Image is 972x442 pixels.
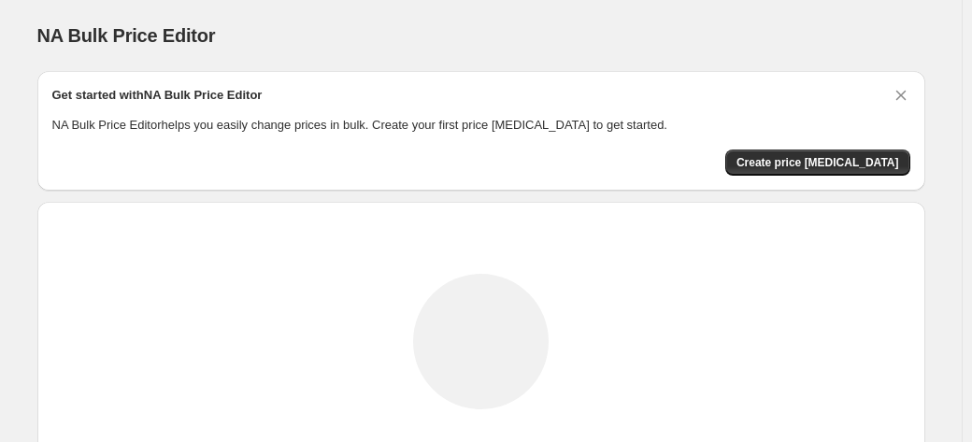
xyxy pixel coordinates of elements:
h2: Get started with NA Bulk Price Editor [52,86,263,105]
span: NA Bulk Price Editor [37,25,216,46]
button: Dismiss card [892,86,910,105]
button: Create price change job [725,150,910,176]
p: NA Bulk Price Editor helps you easily change prices in bulk. Create your first price [MEDICAL_DAT... [52,116,910,135]
span: Create price [MEDICAL_DATA] [736,155,899,170]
